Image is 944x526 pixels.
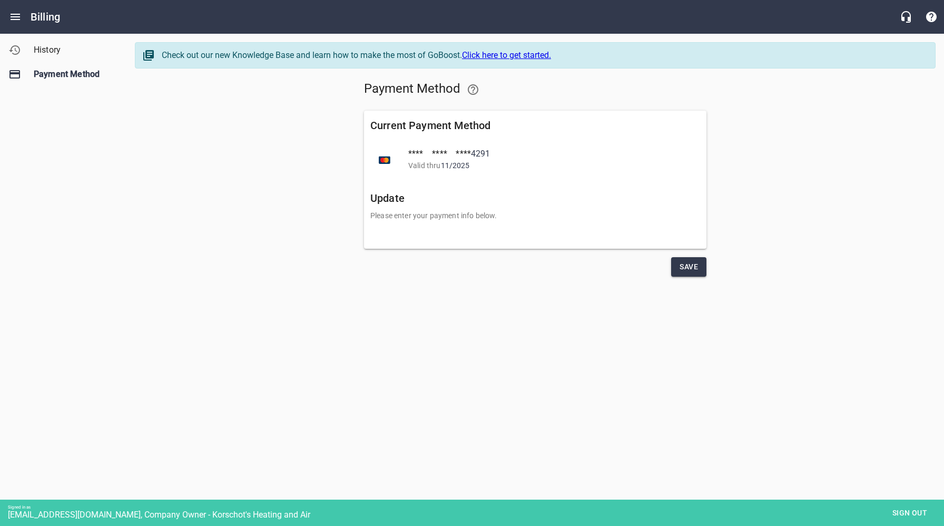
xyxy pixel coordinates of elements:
div: Signed in as [8,505,944,510]
span: History [34,44,114,56]
button: Live Chat [893,4,919,30]
button: Open drawer [3,4,28,30]
span: Save [680,260,698,274]
div: [EMAIL_ADDRESS][DOMAIN_NAME], Company Owner - Korschot's Heating and Air [8,510,944,520]
button: Support Portal [919,4,944,30]
button: Save [671,257,706,277]
iframe: Secure card payment input frame [370,230,700,242]
p: Please enter your payment info below. [370,210,700,221]
div: Check out our new Knowledge Base and learn how to make the most of GoBoost. [162,49,925,62]
button: Sign out [883,503,936,523]
a: Learn how to update your payment method [460,77,486,102]
h6: Update [370,190,700,207]
h6: Billing [31,8,60,25]
span: Sign out [888,506,932,520]
span: 11 / 2025 [441,161,470,170]
h6: Current Payment Method [370,117,700,134]
span: 4291 [471,149,490,159]
a: Click here to get started. [462,50,551,60]
p: Valid thru [408,160,683,171]
span: Payment Method [34,68,114,81]
h5: Payment Method [364,77,706,102]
